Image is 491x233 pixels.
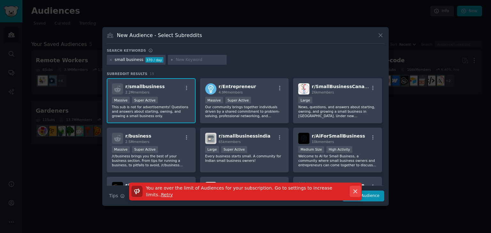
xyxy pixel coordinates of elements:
[107,48,146,53] h3: Search keywords
[298,97,312,103] div: Large
[205,146,219,153] div: Large
[205,105,284,118] p: Our community brings together individuals driven by a shared commitment to problem-solving, profe...
[112,154,191,167] p: /r/business brings you the best of your business section. From tips for running a business, to pi...
[205,97,223,103] div: Massive
[312,90,334,94] span: 26k members
[115,57,144,63] div: small business
[112,105,191,118] p: This sub is not for advertisements! Questions and answers about starting, owning, and growing a s...
[205,83,216,94] img: Entrepreneur
[146,185,332,197] span: You are over the limit of Audiences for your subscription. Go to settings to increase limits. .
[225,97,251,103] div: Super Active
[298,146,324,153] div: Medium Size
[132,146,158,153] div: Super Active
[312,84,370,89] span: r/ SmallBusinessCanada
[132,97,158,103] div: Super Active
[298,154,377,167] p: Welcome to AI for Small Business, a community where small business owners and entrepreneurs can c...
[145,57,163,63] div: 370 / day
[219,90,243,94] span: 4.9M members
[219,140,241,144] span: 65k members
[219,84,256,89] span: r/ Entrepreneur
[112,97,130,103] div: Massive
[112,146,130,153] div: Massive
[117,32,202,39] h3: New Audience - Select Subreddits
[125,84,165,89] span: r/ smallbusiness
[125,140,150,144] span: 2.5M members
[326,146,352,153] div: High Activity
[125,133,151,139] span: r/ business
[112,182,123,193] img: bestsoftwarediscounts
[221,146,247,153] div: Super Active
[298,83,309,94] img: SmallBusinessCanada
[176,57,224,63] input: New Keyword
[205,133,216,144] img: smallbusinessindia
[312,133,365,139] span: r/ AiForSmallBusiness
[150,72,154,76] span: 19
[298,182,309,193] img: SmallBusinessSellers
[205,154,284,163] p: Every business starts small. A community for Indian small business owners!
[161,192,173,197] span: Retry
[107,71,147,76] span: Subreddit Results
[312,140,334,144] span: 10k members
[298,133,309,144] img: AiForSmallBusiness
[205,182,216,193] img: small_business_ideas
[298,105,377,118] p: News, questions, and answers about starting, owning, and growing a small business in [GEOGRAPHIC_...
[219,133,270,139] span: r/ smallbusinessindia
[125,90,150,94] span: 2.2M members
